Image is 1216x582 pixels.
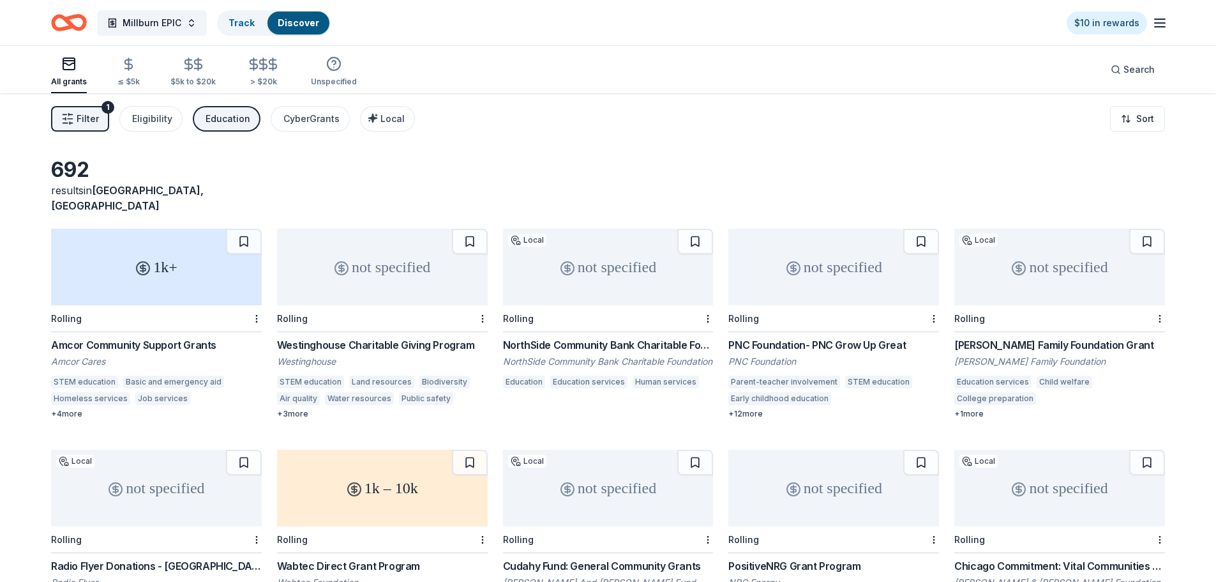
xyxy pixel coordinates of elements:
div: Parent-teacher involvement [728,376,840,388]
div: + 3 more [277,409,488,419]
button: All grants [51,51,87,93]
button: Unspecified [311,51,357,93]
div: Amcor Community Support Grants [51,337,262,353]
div: Rolling [728,534,759,545]
div: Rolling [51,534,82,545]
button: Education [193,106,260,132]
div: Job services [135,392,190,405]
div: Local [959,455,998,468]
button: CyberGrants [271,106,350,132]
div: Eligibility [132,111,172,126]
div: not specified [503,229,714,305]
div: Water resources [325,392,394,405]
div: Local [959,234,998,247]
div: Local [508,455,546,468]
a: Home [51,8,87,38]
div: Rolling [728,313,759,324]
div: not specified [277,229,488,305]
div: 1 [101,101,114,114]
div: 692 [51,157,262,183]
div: Rolling [503,313,534,324]
div: Cudahy Fund: General Community Grants [503,558,714,574]
div: PNC Foundation [728,355,939,368]
div: Human services [633,376,699,388]
span: Sort [1136,111,1154,126]
div: Education [206,111,250,126]
div: + 12 more [728,409,939,419]
div: Air quality [277,392,320,405]
div: not specified [51,450,262,526]
div: not specified [954,450,1165,526]
span: in [51,184,204,212]
div: $5k to $20k [170,77,216,87]
div: Early childhood education [728,392,831,405]
div: not specified [728,450,939,526]
a: not specifiedRollingPNC Foundation- PNC Grow Up GreatPNC FoundationParent-teacher involvementSTEM... [728,229,939,419]
div: Rolling [277,313,308,324]
div: Unspecified [311,77,357,87]
div: Land resources [349,376,414,388]
a: 1k+RollingAmcor Community Support GrantsAmcor CaresSTEM educationBasic and emergency aidHomeless ... [51,229,262,419]
div: PNC Foundation- PNC Grow Up Great [728,337,939,353]
div: Chicago Commitment: Vital Communities Grant [954,558,1165,574]
div: Public safety [399,392,453,405]
div: STEM education [845,376,912,388]
div: 1k+ [51,229,262,305]
div: STEM education [51,376,118,388]
div: results [51,183,262,213]
button: Millburn EPIC [97,10,207,36]
span: Local [380,113,405,124]
div: Amcor Cares [51,355,262,368]
div: Basic and emergency aid [123,376,224,388]
div: + 4 more [51,409,262,419]
div: ≤ $5k [117,77,140,87]
button: Eligibility [119,106,183,132]
div: Rolling [954,313,985,324]
button: > $20k [246,52,280,93]
button: Search [1100,57,1165,82]
span: [GEOGRAPHIC_DATA], [GEOGRAPHIC_DATA] [51,184,204,212]
a: Discover [278,17,319,28]
div: CyberGrants [283,111,340,126]
button: Filter1 [51,106,109,132]
div: Local [56,455,94,468]
a: not specifiedLocalRolling[PERSON_NAME] Family Foundation Grant[PERSON_NAME] Family FoundationEduc... [954,229,1165,419]
a: not specifiedLocalRollingNorthSide Community Bank Charitable Foundation GrantNorthSide Community ... [503,229,714,392]
div: [PERSON_NAME] Family Foundation Grant [954,337,1165,353]
div: Westinghouse Charitable Giving Program [277,337,488,353]
div: Biodiversity [419,376,470,388]
div: College preparation [954,392,1036,405]
div: Education services [954,376,1032,388]
div: [PERSON_NAME] Family Foundation [954,355,1165,368]
a: Track [229,17,255,28]
span: Filter [77,111,99,126]
div: + 1 more [954,409,1165,419]
div: NorthSide Community Bank Charitable Foundation Grant [503,337,714,353]
div: > $20k [246,77,280,87]
div: Education services [550,376,627,388]
a: $10 in rewards [1067,11,1147,34]
button: ≤ $5k [117,52,140,93]
button: Sort [1110,106,1165,132]
div: Radio Flyer Donations - [GEOGRAPHIC_DATA] Giving [51,558,262,574]
div: NorthSide Community Bank Charitable Foundation [503,355,714,368]
div: Child welfare [1037,376,1092,388]
div: PositiveNRG Grant Program [728,558,939,574]
div: not specified [728,229,939,305]
div: Westinghouse [277,355,488,368]
div: All grants [51,77,87,87]
button: TrackDiscover [217,10,331,36]
div: Rolling [277,534,308,545]
span: Search [1123,62,1155,77]
div: Rolling [954,534,985,545]
div: 1k – 10k [277,450,488,526]
div: Local [508,234,546,247]
div: not specified [954,229,1165,305]
span: Millburn EPIC [123,15,181,31]
div: Rolling [51,313,82,324]
button: Local [360,106,415,132]
div: Rolling [503,534,534,545]
div: Homeless services [51,392,130,405]
div: Education [503,376,545,388]
a: not specifiedRollingWestinghouse Charitable Giving ProgramWestinghouseSTEM educationLand resource... [277,229,488,419]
